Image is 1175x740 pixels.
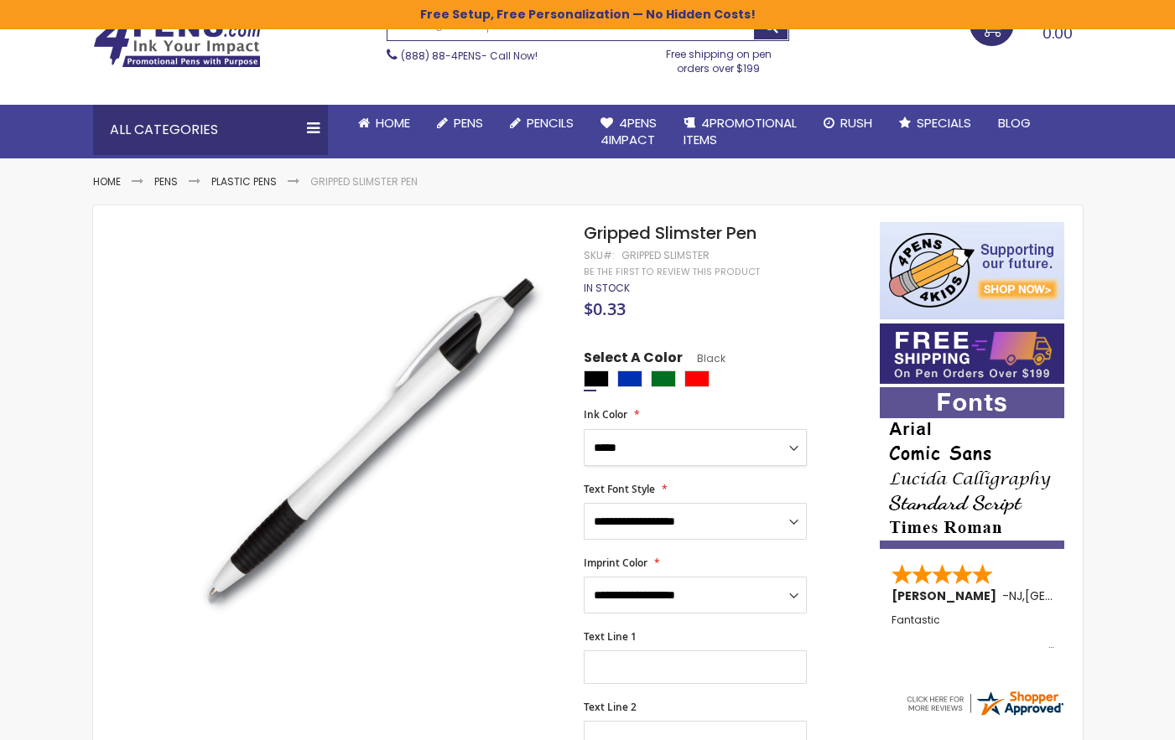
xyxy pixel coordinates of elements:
a: Blog [985,105,1044,142]
img: Free shipping on orders over $199 [880,323,1064,384]
span: Text Font Style [584,482,655,496]
a: Pens [424,105,497,142]
span: 0.00 [1042,23,1073,44]
span: [GEOGRAPHIC_DATA] [1025,587,1148,604]
span: Pencils [527,114,574,132]
div: Blue [617,370,642,387]
a: Home [93,174,121,189]
span: Blog [998,114,1031,132]
span: $0.33 [584,298,626,320]
span: - Call Now! [401,49,538,63]
img: gripped_slimster_black_1.jpg [179,246,562,629]
a: 4pens.com certificate URL [904,707,1065,722]
a: Specials [886,105,985,142]
img: 4Pens Custom Pens and Promotional Products [93,14,261,68]
span: Select A Color [584,349,683,371]
span: 4Pens 4impact [600,114,657,148]
span: Imprint Color [584,556,647,570]
div: Availability [584,282,630,295]
div: Gripped Slimster [621,249,710,262]
a: Pens [154,174,178,189]
span: Rush [840,114,872,132]
a: Home [345,105,424,142]
a: 4Pens4impact [587,105,670,159]
a: 4PROMOTIONALITEMS [670,105,810,159]
a: Plastic Pens [211,174,277,189]
span: Ink Color [584,407,627,422]
img: font-personalization-examples [880,387,1064,549]
img: 4pens 4 kids [880,222,1064,319]
span: Pens [454,114,483,132]
a: Be the first to review this product [584,266,760,278]
span: Gripped Slimster Pen [584,221,756,245]
span: Text Line 1 [584,629,637,644]
a: Rush [810,105,886,142]
div: Red [684,370,710,387]
div: Fantastic [892,614,1054,650]
strong: SKU [584,248,615,262]
div: Free shipping on pen orders over $199 [648,41,789,75]
a: (888) 88-4PENS [401,49,481,63]
span: Specials [917,114,971,132]
span: In stock [584,281,630,295]
span: - , [1002,587,1148,604]
span: Home [376,114,410,132]
li: Gripped Slimster Pen [310,175,418,189]
span: Text Line 2 [584,700,637,714]
span: [PERSON_NAME] [892,587,1002,604]
span: 4PROMOTIONAL ITEMS [684,114,797,148]
span: Black [683,351,725,365]
a: Pencils [497,105,587,142]
img: 4pens.com widget logo [904,688,1065,718]
span: NJ [1009,587,1022,604]
div: Black [584,370,609,387]
div: Green [651,370,676,387]
div: All Categories [93,105,328,155]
